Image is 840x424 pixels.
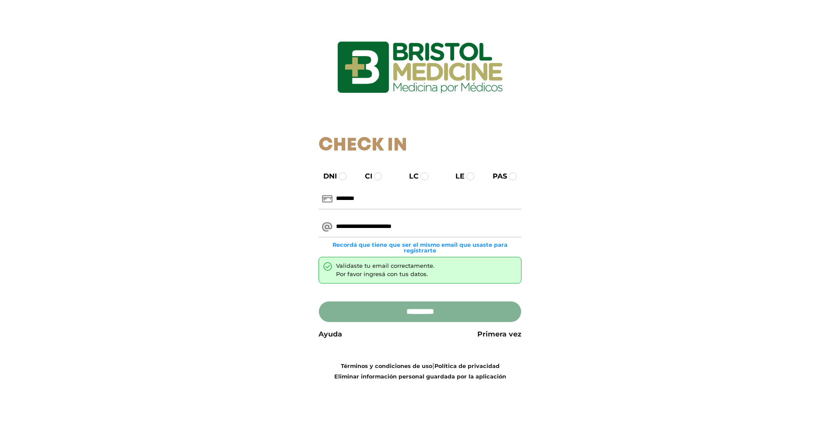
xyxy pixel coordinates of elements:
[448,171,465,182] label: LE
[318,329,342,340] a: Ayuda
[357,171,372,182] label: CI
[336,262,434,279] div: Validaste tu email correctamente. Por favor ingresá con tus datos.
[341,363,432,369] a: Términos y condiciones de uso
[318,242,522,253] small: Recordá que tiene que ser el mismo email que usaste para registrarte
[401,171,419,182] label: LC
[434,363,500,369] a: Política de privacidad
[312,361,528,382] div: |
[485,171,507,182] label: PAS
[334,373,506,380] a: Eliminar información personal guardada por la aplicación
[315,171,337,182] label: DNI
[302,11,538,124] img: logo_ingresarbristol.jpg
[318,135,522,157] h1: Check In
[477,329,521,340] a: Primera vez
